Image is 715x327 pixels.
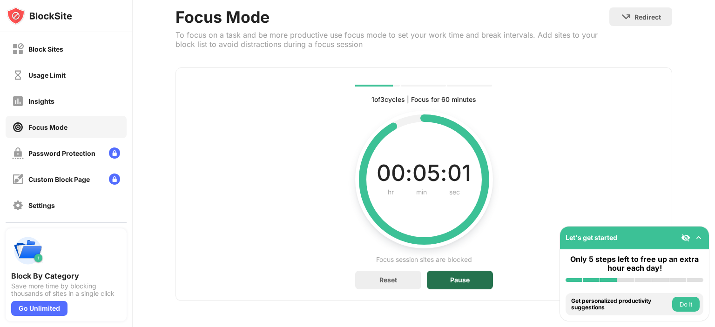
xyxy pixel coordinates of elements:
div: Block By Category [11,271,121,280]
img: push-categories.svg [11,234,45,267]
div: To focus on a task and be more productive use focus mode to set your work time and break interval... [175,30,609,49]
div: Custom Block Page [28,175,90,183]
img: eye-not-visible.svg [681,233,690,242]
img: omni-setup-toggle.svg [694,233,703,242]
img: lock-menu.svg [109,174,120,185]
img: settings-off.svg [12,200,24,211]
img: time-usage-off.svg [12,69,24,81]
div: 01 [447,160,471,186]
div: Redirect [634,13,661,21]
div: Block Sites [28,45,63,53]
div: Usage Limit [28,71,66,79]
img: lock-menu.svg [109,147,120,159]
img: insights-off.svg [12,95,24,107]
div: Focus Mode [28,123,67,131]
div: sec [449,186,460,199]
div: Get personalized productivity suggestions [571,298,670,311]
div: Only 5 steps left to free up an extra hour each day! [566,255,703,273]
div: 1 of 3 cycles | Focus for 60 minutes [371,94,476,105]
div: Save more time by blocking thousands of sites in a single click [11,282,121,297]
div: Focus session sites are blocked [376,254,472,265]
div: Go Unlimited [11,301,67,316]
img: password-protection-off.svg [12,147,24,159]
div: Pause [450,276,470,284]
div: Settings [28,201,55,209]
img: focus-on.svg [12,121,24,133]
div: 00 [377,160,405,186]
div: Password Protection [28,149,95,157]
div: Focus Mode [175,7,609,27]
img: logo-blocksite.svg [7,7,72,25]
div: : [405,160,412,186]
img: block-off.svg [12,43,24,55]
div: min [416,186,427,199]
div: hr [388,186,394,199]
img: customize-block-page-off.svg [12,174,24,185]
div: 05 [412,160,440,186]
div: : [440,160,447,186]
div: Reset [379,276,397,284]
div: Let's get started [566,234,617,241]
button: Do it [672,297,700,312]
div: Insights [28,97,54,105]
